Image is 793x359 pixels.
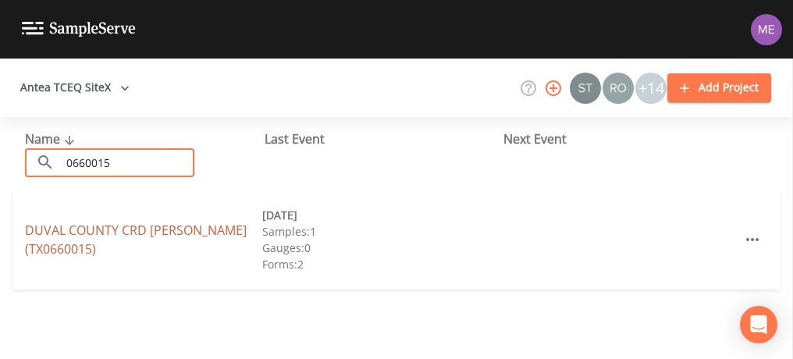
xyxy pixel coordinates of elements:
div: +14 [635,73,667,104]
a: DUVAL COUNTY CRD [PERSON_NAME] (TX0660015) [25,222,247,258]
div: [DATE] [262,207,500,223]
div: Last Event [265,130,504,148]
button: Antea TCEQ SiteX [14,73,136,102]
div: Next Event [503,130,743,148]
img: c0670e89e469b6405363224a5fca805c [570,73,601,104]
div: Gauges: 0 [262,240,500,256]
div: Rodolfo Ramirez [602,73,635,104]
div: Samples: 1 [262,223,500,240]
img: logo [22,22,136,37]
div: Forms: 2 [262,256,500,272]
button: Add Project [667,73,771,102]
img: 7e5c62b91fde3b9fc00588adc1700c9a [603,73,634,104]
div: Stan Porter [569,73,602,104]
div: Open Intercom Messenger [740,306,777,343]
input: Search Projects [61,148,194,177]
span: Name [25,130,79,148]
img: d4d65db7c401dd99d63b7ad86343d265 [751,14,782,45]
